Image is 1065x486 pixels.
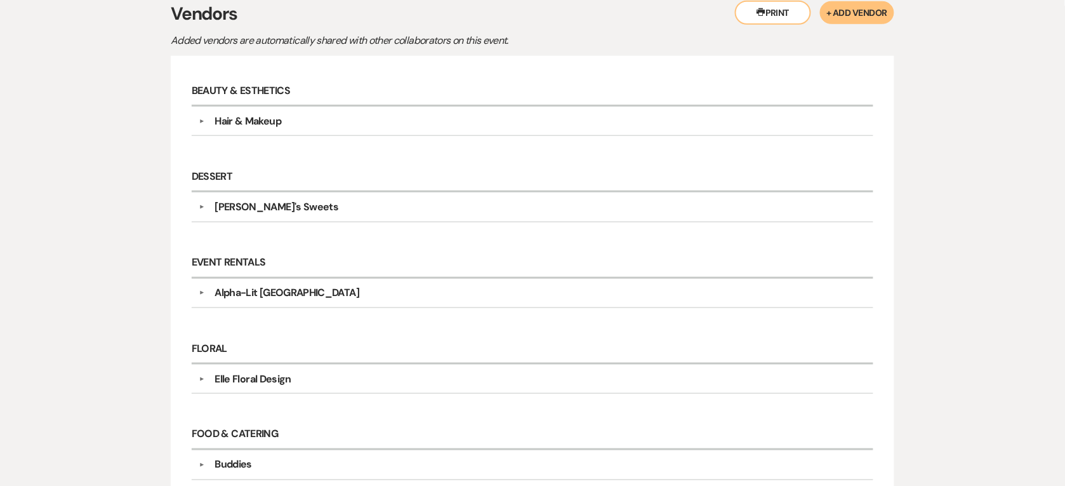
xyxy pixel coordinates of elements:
[194,118,209,125] button: ▼
[192,421,873,450] h6: Food & Catering
[215,457,252,473] div: Buddies
[194,290,209,296] button: ▼
[820,1,894,24] button: + Add Vendor
[194,376,209,382] button: ▼
[215,285,359,300] div: Alpha-Lit [GEOGRAPHIC_DATA]
[194,462,209,468] button: ▼
[192,77,873,107] h6: Beauty & Esthetics
[215,372,291,387] div: Elle Floral Design
[192,249,873,279] h6: Event Rentals
[194,204,209,210] button: ▼
[171,1,894,27] h3: Vendors
[215,199,338,215] div: [PERSON_NAME]'s Sweets
[215,114,281,129] div: Hair & Makeup
[735,1,811,25] button: Print
[171,32,615,49] p: Added vendors are automatically shared with other collaborators on this event.
[192,335,873,365] h6: Floral
[192,163,873,192] h6: Dessert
